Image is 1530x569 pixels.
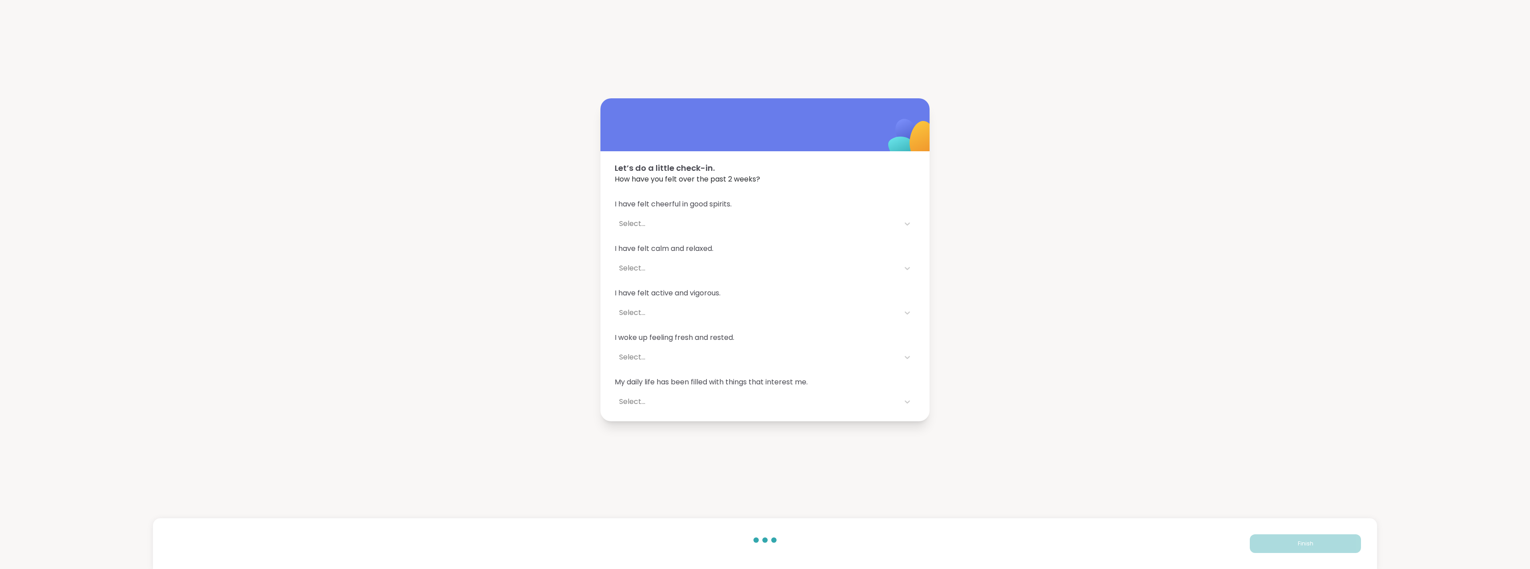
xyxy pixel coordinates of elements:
span: I have felt cheerful in good spirits. [615,199,915,210]
span: I have felt calm and relaxed. [615,243,915,254]
img: ShareWell Logomark [867,96,956,184]
div: Select... [619,263,895,274]
span: I have felt active and vigorous. [615,288,915,299]
span: My daily life has been filled with things that interest me. [615,377,915,387]
div: Select... [619,307,895,318]
div: Select... [619,396,895,407]
span: I woke up feeling fresh and rested. [615,332,915,343]
span: Finish [1298,540,1313,548]
button: Finish [1250,534,1361,553]
span: How have you felt over the past 2 weeks? [615,174,915,185]
div: Select... [619,352,895,363]
div: Select... [619,218,895,229]
span: Let’s do a little check-in. [615,162,915,174]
